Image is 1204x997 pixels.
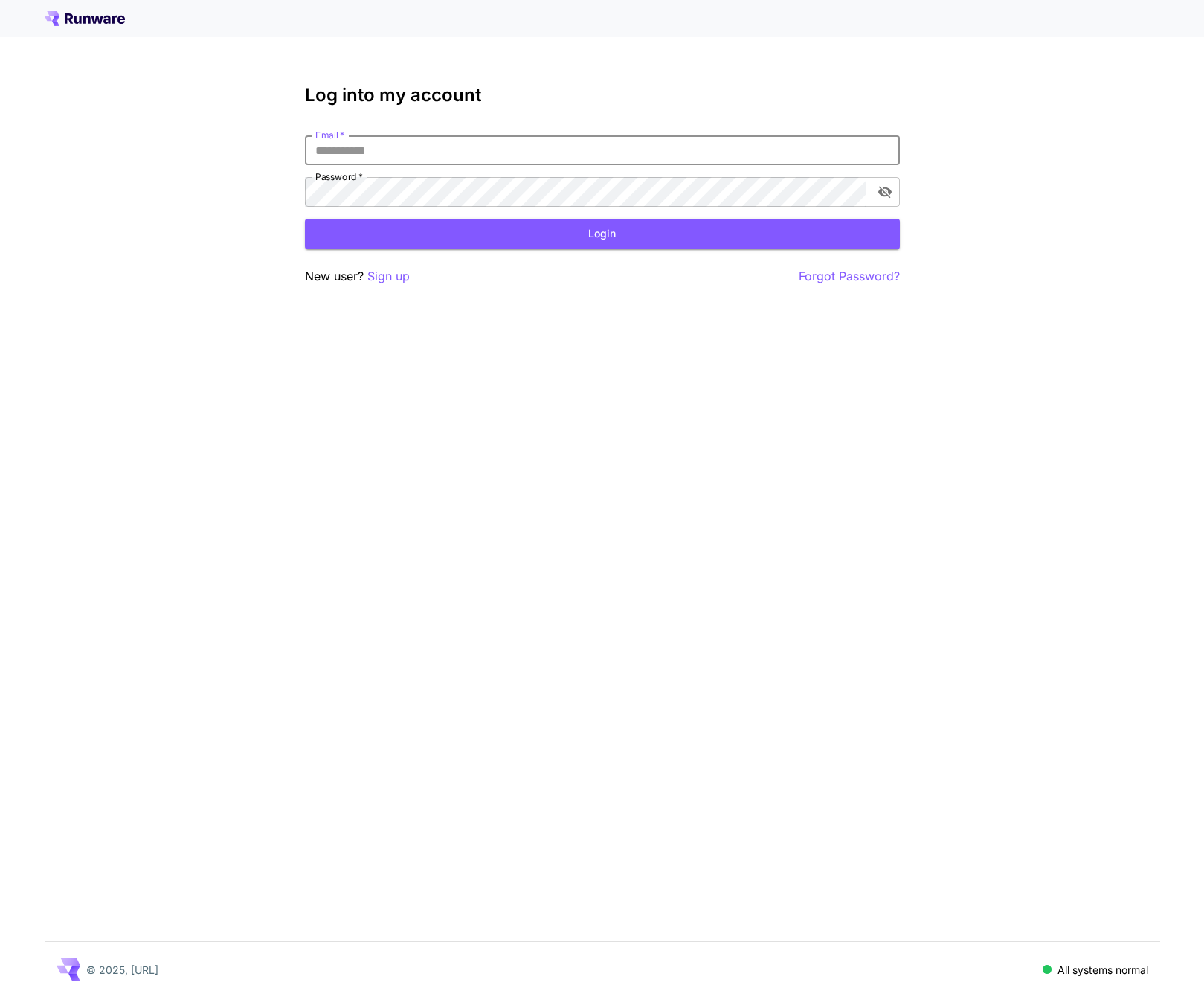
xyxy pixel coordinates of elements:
[315,170,363,183] label: Password
[305,267,410,286] p: New user?
[86,962,158,978] p: © 2025, [URL]
[799,267,900,286] button: Forgot Password?
[1057,962,1148,978] p: All systems normal
[872,179,898,205] button: toggle password visibility
[367,267,410,286] button: Sign up
[305,219,900,249] button: Login
[315,129,344,141] label: Email
[305,85,900,106] h3: Log into my account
